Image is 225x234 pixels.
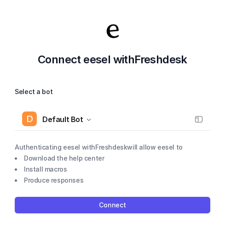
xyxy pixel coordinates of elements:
[22,111,37,126] span: D
[15,108,210,130] button: DDefault Bot
[15,164,210,175] li: Install macros
[15,197,210,213] button: Connect
[15,86,210,97] label: Select a bot
[15,142,210,153] p: Authenticating eesel with Freshdesk will allow eesel to
[15,175,210,186] li: Produce responses
[15,51,210,68] h2: Connect eesel with Freshdesk
[15,153,210,164] li: Download the help center
[42,113,83,126] span: Default Bot
[104,22,122,40] img: Your Company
